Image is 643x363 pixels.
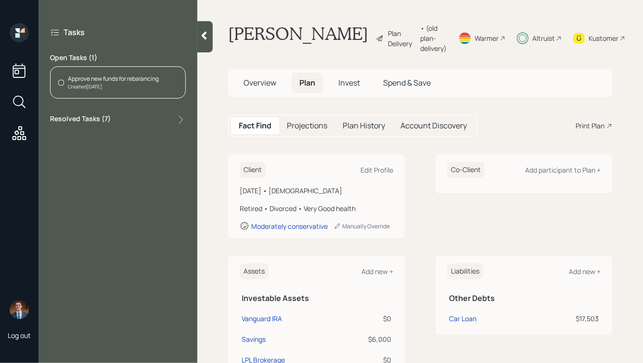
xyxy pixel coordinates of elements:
[50,53,186,63] label: Open Tasks ( 1 )
[383,77,431,88] span: Spend & Save
[449,294,599,303] h5: Other Debts
[10,300,29,319] img: hunter_neumayer.jpg
[475,33,499,43] div: Warmer
[531,313,599,324] div: $17,503
[338,77,360,88] span: Invest
[447,263,483,279] h6: Liabilities
[240,263,269,279] h6: Assets
[569,267,601,276] div: Add new +
[447,162,485,178] h6: Co-Client
[449,313,476,324] div: Car Loan
[361,267,393,276] div: Add new +
[525,165,601,175] div: Add participant to Plan +
[68,75,159,83] div: Approve new funds for rebalancing
[244,77,276,88] span: Overview
[532,33,555,43] div: Altruist
[343,121,385,130] h5: Plan History
[242,294,391,303] h5: Investable Assets
[360,165,393,175] div: Edit Profile
[299,77,315,88] span: Plan
[50,114,111,125] label: Resolved Tasks ( 7 )
[287,121,327,130] h5: Projections
[242,313,282,324] div: Vanguard IRA
[420,23,447,53] div: • (old plan-delivery)
[68,83,159,90] div: Created [DATE]
[240,186,393,196] div: [DATE] • [DEMOGRAPHIC_DATA]
[576,121,604,131] div: Print Plan
[239,121,271,130] h5: Fact Find
[240,203,393,213] div: Retired • Divorced • Very Good health
[334,222,390,230] div: Manually Override
[228,23,368,53] h1: [PERSON_NAME]
[589,33,618,43] div: Kustomer
[388,28,415,49] div: Plan Delivery
[342,334,391,344] div: $6,000
[64,27,85,38] label: Tasks
[400,121,467,130] h5: Account Discovery
[342,313,391,324] div: $0
[8,331,31,340] div: Log out
[242,334,266,344] div: Savings
[240,162,266,178] h6: Client
[251,222,328,231] div: Moderately conservative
